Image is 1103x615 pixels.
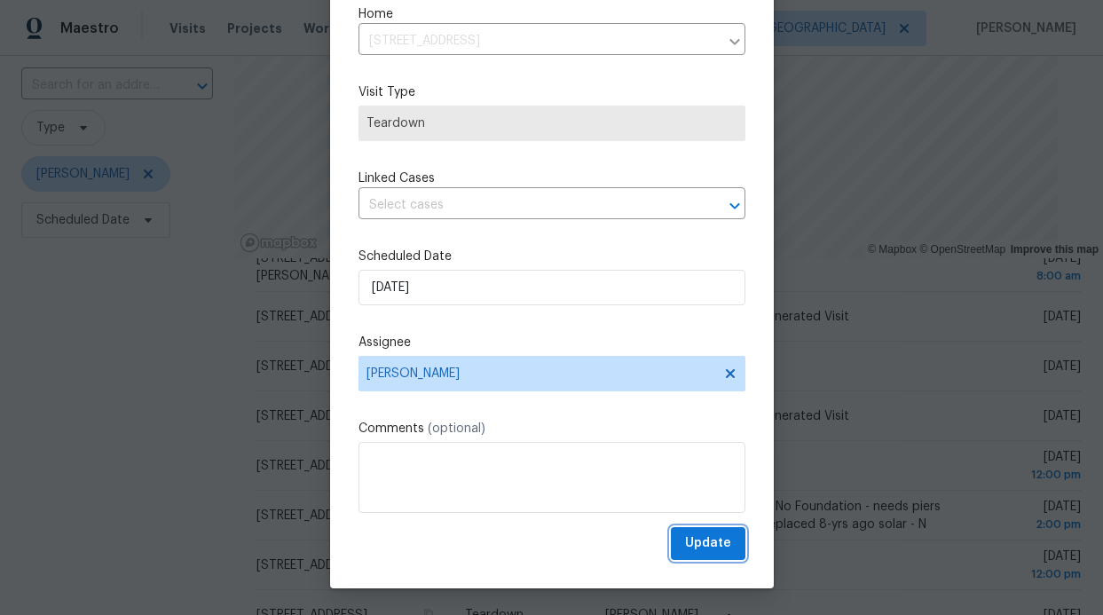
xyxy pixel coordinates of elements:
label: Comments [358,420,745,438]
label: Assignee [358,334,745,351]
span: Update [685,532,731,555]
button: Open [722,193,747,218]
span: Linked Cases [358,170,435,187]
input: M/D/YYYY [358,270,745,305]
label: Scheduled Date [358,248,745,265]
label: Visit Type [358,83,745,101]
span: Teardown [366,114,737,132]
button: Update [671,527,745,560]
span: (optional) [428,422,485,435]
span: [PERSON_NAME] [366,367,714,381]
input: Select cases [358,192,696,219]
label: Home [358,5,745,23]
input: Enter in an address [358,28,719,55]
